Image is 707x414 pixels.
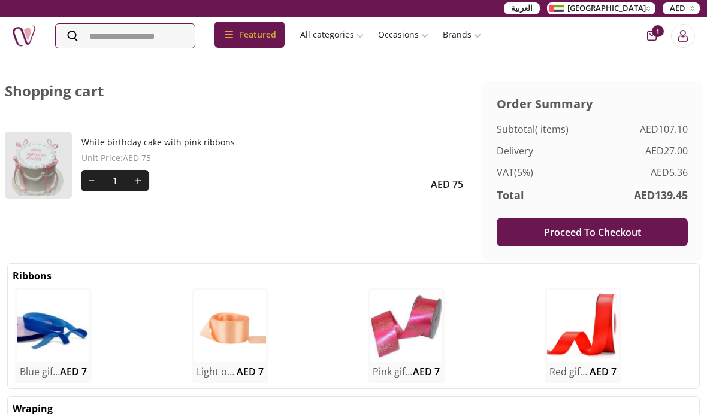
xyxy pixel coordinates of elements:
[20,364,60,379] h2: Blue gift ribbons
[192,288,268,383] div: uae-gifts-Light orange gift ribbonLight orange gift ribbonAED 7
[647,31,657,41] button: cart-button
[370,290,442,362] img: uae-gifts-Pink gift ribbon
[214,22,285,48] div: Featured
[670,2,685,14] span: AED
[436,24,488,45] a: Brands
[15,288,92,383] div: uae-gifts-Blue gift ribbonsBlue gift ribbonsAED 7
[651,165,688,179] span: AED 5.36
[60,364,87,379] span: AED 7
[373,364,413,379] h2: Pink gift ribbon
[640,122,688,136] span: AED 107.10
[17,290,89,362] img: uae-gifts-Blue gift ribbons
[671,24,695,48] button: Login
[431,177,463,191] span: AED 75
[237,364,264,379] span: AED 7
[5,115,463,215] div: White birthday cake with pink ribbons
[371,24,436,45] a: Occasions
[5,81,463,101] h1: Shopping cart
[545,288,621,383] div: uae-gifts-Red gift ribbonsRed gift ribbonsAED 7
[547,2,655,14] button: [GEOGRAPHIC_DATA]
[511,2,533,14] span: العربية
[13,269,52,283] h2: Ribbons
[197,364,237,379] h2: Light orange gift ribbon
[634,187,688,203] span: AED 139.45
[549,5,564,12] img: Arabic_dztd3n.png
[12,24,36,48] img: Nigwa-uae-gifts
[497,187,524,203] span: Total
[645,144,688,158] span: AED 27.00
[497,218,688,246] button: Proceed To Checkout
[413,364,440,379] span: AED 7
[368,288,445,383] div: uae-gifts-Pink gift ribbonPink gift ribbonAED 7
[81,152,463,164] span: Unit Price : AED 75
[293,24,371,45] a: All categories
[194,290,266,362] img: uae-gifts-Light orange gift ribbon
[497,122,569,136] span: Subtotal ( items )
[56,24,195,48] input: Search
[497,144,533,158] span: Delivery
[497,165,533,179] span: VAT (5%)
[567,2,646,14] span: [GEOGRAPHIC_DATA]
[590,364,617,379] span: AED 7
[663,2,700,14] button: AED
[652,25,664,37] span: 1
[549,364,590,379] h2: Red gift ribbons
[547,290,619,362] img: uae-gifts-Red gift ribbons
[103,170,127,191] span: 1
[497,96,688,112] h3: Order Summary
[81,136,463,148] a: White birthday cake with pink ribbons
